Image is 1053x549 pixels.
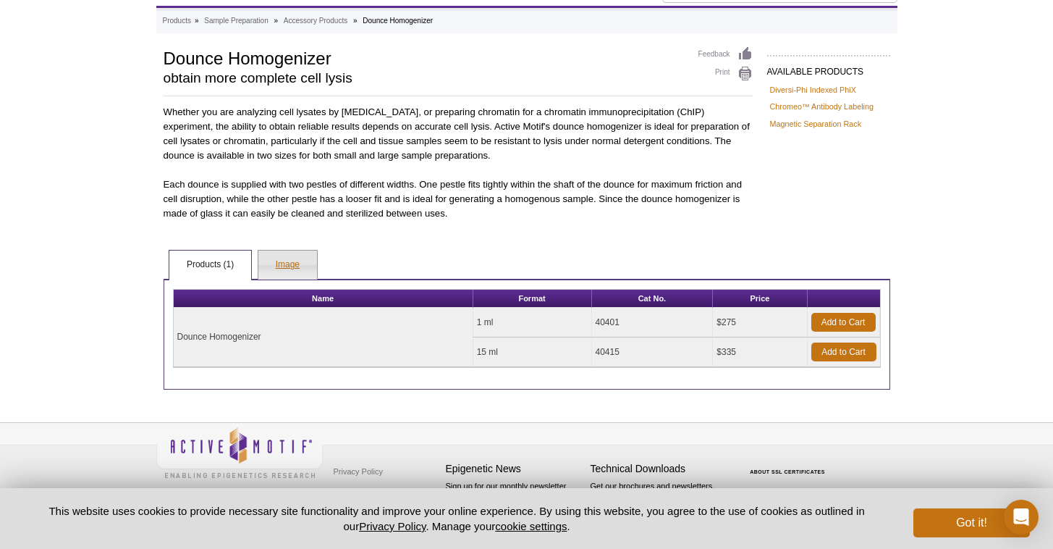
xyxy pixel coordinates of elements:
th: Price [713,290,807,308]
p: Whether you are analyzing cell lysates by [MEDICAL_DATA], or preparing chromatin for a chromatin ... [164,105,753,163]
li: » [274,17,278,25]
a: Terms & Conditions [330,482,406,504]
li: Dounce Homogenizer [363,17,433,25]
td: $275 [713,308,807,338]
h2: obtain more complete cell lysis [164,72,684,85]
th: Cat No. [592,290,714,308]
a: Diversi-Phi Indexed PhiX [770,83,856,96]
p: Get our brochures and newsletters, or request them by mail. [591,480,728,517]
td: 40415 [592,338,714,367]
a: Chromeo™ Antibody Labeling [770,100,874,113]
a: Magnetic Separation Rack [770,117,862,130]
p: This website uses cookies to provide necessary site functionality and improve your online experie... [24,503,890,534]
a: Add to Cart [811,313,876,332]
a: Add to Cart [811,343,876,361]
li: » [195,17,199,25]
td: Dounce Homogenizer [174,308,473,367]
a: Privacy Policy [359,520,426,532]
p: Sign up for our monthly newsletter highlighting recent publications in the field of epigenetics. [446,480,583,529]
div: Open Intercom Messenger [1004,500,1039,535]
td: 40401 [592,308,714,338]
h4: Epigenetic News [446,463,583,475]
h2: AVAILABLE PRODUCTS [767,55,890,81]
a: Privacy Policy [330,461,386,482]
th: Name [174,290,473,308]
a: Image [258,251,317,280]
li: » [353,17,358,25]
h1: Dounce Homogenizer [164,46,684,68]
a: Products (1) [169,251,251,280]
a: ABOUT SSL CERTIFICATES [750,469,825,474]
a: Accessory Products [284,14,347,28]
td: 1 ml [473,308,592,338]
th: Format [473,290,592,308]
a: Feedback [698,46,753,62]
table: Click to Verify - This site chose Symantec SSL for secure e-commerce and confidential communicati... [735,448,844,480]
a: Print [698,66,753,82]
img: Active Motif, [156,423,323,482]
td: 15 ml [473,338,592,367]
button: Got it! [913,508,1029,537]
a: Sample Preparation [204,14,268,28]
p: Each dounce is supplied with two pestles of different widths. One pestle fits tightly within the ... [164,177,753,221]
a: Products [163,14,191,28]
td: $335 [713,338,807,367]
button: cookie settings [495,520,567,532]
h4: Technical Downloads [591,463,728,475]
